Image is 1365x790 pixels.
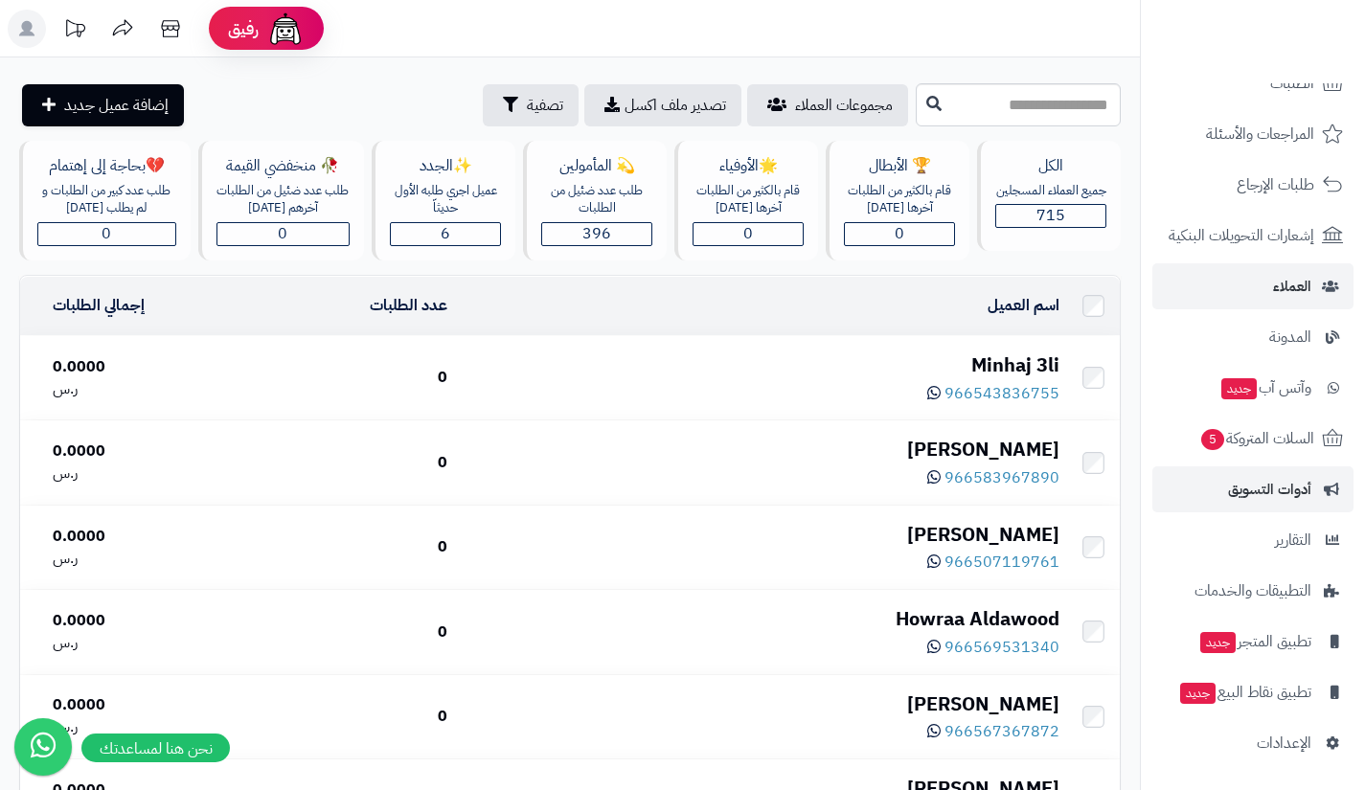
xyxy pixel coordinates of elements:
[194,141,368,260] a: 🥀 منخفضي القيمةطلب عدد ضئيل من الطلبات آخرهم [DATE]0
[1237,171,1314,198] span: طلبات الإرجاع
[15,141,194,260] a: 💔بحاجة إلى إهتمامطلب عدد كبير من الطلبات و لم يطلب [DATE]0
[822,141,973,260] a: 🏆 الأبطالقام بالكثير من الطلبات آخرها [DATE]0
[216,182,350,217] div: طلب عدد ضئيل من الطلبات آخرهم [DATE]
[53,610,211,632] div: 0.0000
[266,10,305,48] img: ai-face.png
[1152,568,1354,614] a: التطبيقات والخدمات
[1152,416,1354,462] a: السلات المتروكة5
[1201,429,1224,450] span: 5
[53,378,211,400] div: ر.س
[390,182,501,217] div: عميل اجري طلبه الأول حديثاّ
[1152,162,1354,208] a: طلبات الإرجاع
[927,636,1059,659] a: 966569531340
[53,526,211,548] div: 0.0000
[216,155,350,177] div: 🥀 منخفضي القيمة
[226,452,447,474] div: 0
[1152,111,1354,157] a: المراجعات والأسئلة
[463,436,1059,463] div: [PERSON_NAME]
[527,94,563,117] span: تصفية
[370,294,447,317] a: عدد الطلبات
[1270,70,1314,97] span: الطلبات
[53,716,211,738] div: ر.س
[53,463,211,485] div: ر.س
[37,155,176,177] div: 💔بحاجة إلى إهتمام
[927,466,1059,489] a: 966583967890
[944,636,1059,659] span: 966569531340
[51,10,99,53] a: تحديثات المنصة
[927,551,1059,574] a: 966507119761
[1221,378,1257,399] span: جديد
[1199,425,1314,452] span: السلات المتروكة
[1273,273,1311,300] span: العملاء
[53,632,211,654] div: ر.س
[1228,476,1311,503] span: أدوات التسويق
[844,155,955,177] div: 🏆 الأبطال
[944,466,1059,489] span: 966583967890
[944,382,1059,405] span: 966543836755
[22,84,184,126] a: إضافة عميل جديد
[1152,60,1354,106] a: الطلبات
[463,521,1059,549] div: [PERSON_NAME]
[64,94,169,117] span: إضافة عميل جديد
[1152,365,1354,411] a: وآتس آبجديد
[582,222,611,245] span: 396
[37,182,176,217] div: طلب عدد كبير من الطلبات و لم يطلب [DATE]
[1178,679,1311,706] span: تطبيق نقاط البيع
[927,382,1059,405] a: 966543836755
[1036,204,1065,227] span: 715
[895,222,904,245] span: 0
[584,84,741,126] a: تصدير ملف اكسل
[995,182,1106,200] div: جميع العملاء المسجلين
[226,621,447,643] div: 0
[671,141,822,260] a: 🌟الأوفياءقام بالكثير من الطلبات آخرها [DATE]0
[743,222,753,245] span: 0
[1152,213,1354,259] a: إشعارات التحويلات البنكية
[995,155,1106,177] div: الكل
[441,222,450,245] span: 6
[1152,720,1354,766] a: الإعدادات
[53,548,211,570] div: ر.س
[53,356,211,378] div: 0.0000
[844,182,955,217] div: قام بالكثير من الطلبات آخرها [DATE]
[1275,527,1311,553] span: التقارير
[1152,466,1354,512] a: أدوات التسويق
[1257,730,1311,756] span: الإعدادات
[988,294,1059,317] a: اسم العميل
[927,720,1059,743] a: 966567367872
[1219,374,1311,401] span: وآتس آب
[944,720,1059,743] span: 966567367872
[519,141,671,260] a: 💫 المأمولينطلب عدد ضئيل من الطلبات396
[1152,669,1354,715] a: تطبيق نقاط البيعجديد
[463,605,1059,633] div: Howraa Aldawood
[1180,683,1216,704] span: جديد
[1269,324,1311,350] span: المدونة
[483,84,579,126] button: تصفية
[795,94,893,117] span: مجموعات العملاء
[368,141,519,260] a: ✨الجددعميل اجري طلبه الأول حديثاّ6
[1198,628,1311,655] span: تطبيق المتجر
[973,141,1125,260] a: الكلجميع العملاء المسجلين715
[226,536,447,558] div: 0
[693,182,804,217] div: قام بالكثير من الطلبات آخرها [DATE]
[102,222,111,245] span: 0
[944,551,1059,574] span: 966507119761
[463,690,1059,718] div: [PERSON_NAME]
[541,155,652,177] div: 💫 المأمولين
[53,440,211,463] div: 0.0000
[1200,632,1236,653] span: جديد
[693,155,804,177] div: 🌟الأوفياء
[278,222,287,245] span: 0
[747,84,908,126] a: مجموعات العملاء
[228,17,259,40] span: رفيق
[53,294,145,317] a: إجمالي الطلبات
[1194,577,1311,604] span: التطبيقات والخدمات
[53,694,211,716] div: 0.0000
[1152,314,1354,360] a: المدونة
[463,351,1059,379] div: Minhaj 3li
[541,182,652,217] div: طلب عدد ضئيل من الطلبات
[625,94,726,117] span: تصدير ملف اكسل
[1235,54,1347,94] img: logo-2.png
[1206,121,1314,147] span: المراجعات والأسئلة
[1152,263,1354,309] a: العملاء
[1169,222,1314,249] span: إشعارات التحويلات البنكية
